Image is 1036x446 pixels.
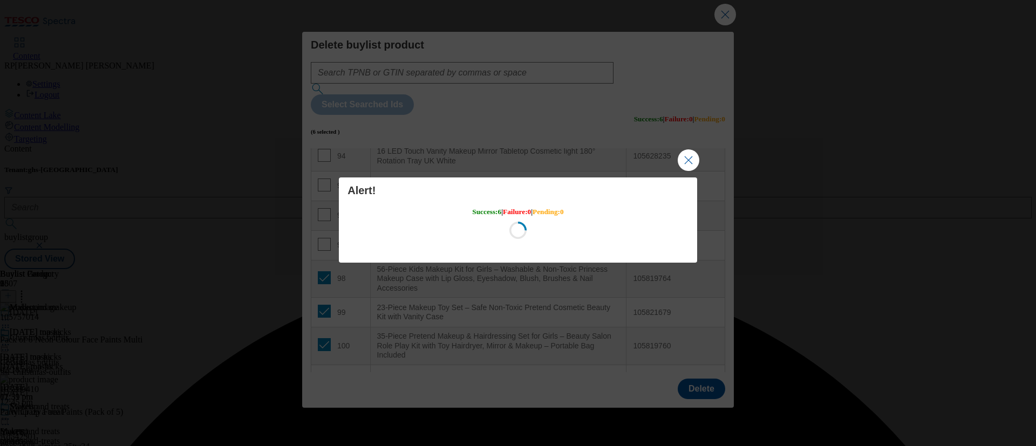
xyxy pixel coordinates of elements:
[678,149,699,171] button: Close Modal
[339,177,697,263] div: Modal
[503,208,531,216] span: Failure : 0
[472,208,501,216] span: Success : 6
[472,208,563,216] h5: | |
[533,208,564,216] span: Pending : 0
[347,184,689,197] h4: Alert!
